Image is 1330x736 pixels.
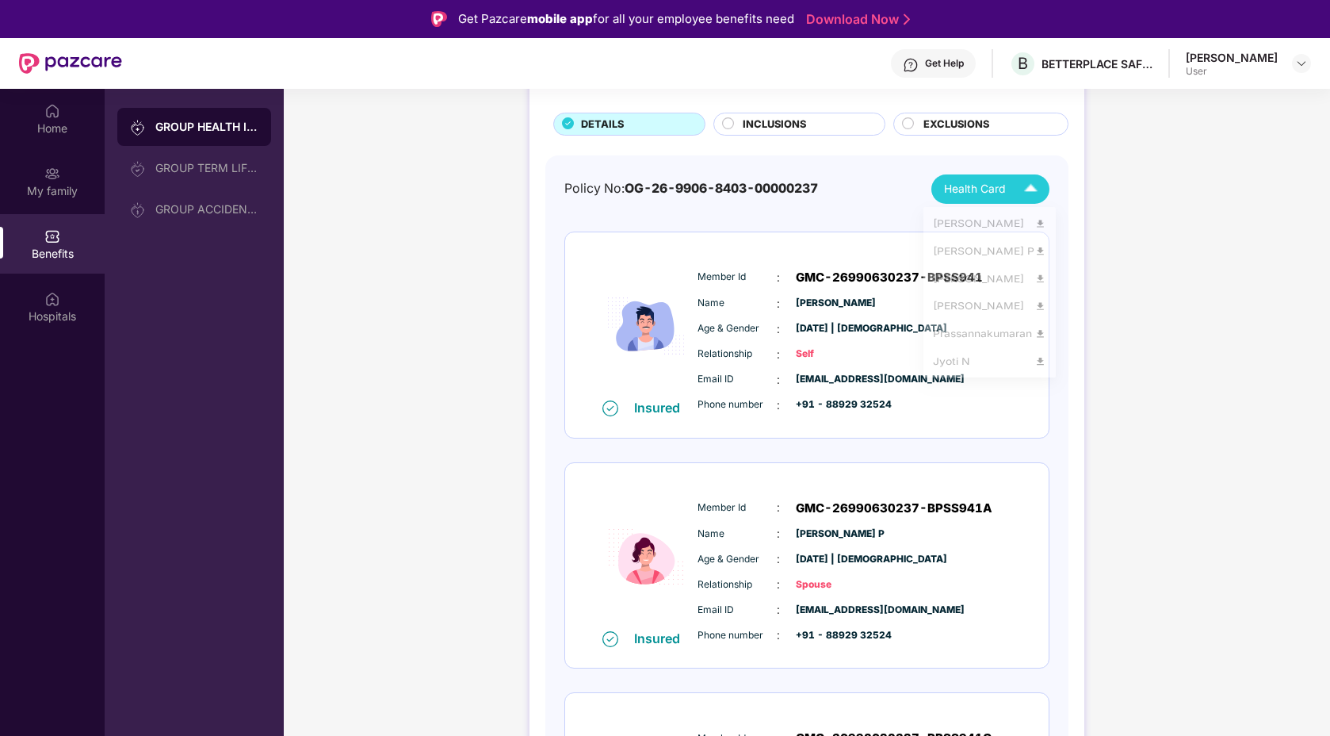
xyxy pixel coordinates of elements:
[777,346,780,363] span: :
[1034,220,1046,232] img: svg+xml;base64,PHN2ZyB4bWxucz0iaHR0cDovL3d3dy53My5vcmcvMjAwMC9zdmciIHdpZHRoPSI0OCIgaGVpZ2h0PSI0OC...
[130,202,146,218] img: svg+xml;base64,PHN2ZyB3aWR0aD0iMjAiIGhlaWdodD0iMjAiIHZpZXdCb3g9IjAgMCAyMCAyMCIgZmlsbD0ibm9uZSIgeG...
[1034,347,1046,359] img: svg+xml;base64,PHN2ZyB4bWxucz0iaHR0cDovL3d3dy53My5vcmcvMjAwMC9zdmciIHdpZHRoPSI0OCIgaGVpZ2h0PSI0OC...
[777,525,780,542] span: :
[777,371,780,389] span: :
[777,397,780,414] span: :
[796,499,992,518] span: GMC-26990630237-BPSS941A
[796,347,875,362] span: Self
[933,217,1046,235] div: [PERSON_NAME]
[777,627,780,644] span: :
[1017,175,1045,203] img: Icuh8uwCUCF+XjCZyLQsAKiDCM9HiE6CMYmKQaPGkZKaA32CAAACiQcFBJY0IsAAAAASUVORK5CYII=
[155,203,258,216] div: GROUP ACCIDENTAL INSURANCE
[944,181,1005,198] span: Health Card
[564,179,818,199] div: Policy No:
[155,162,258,174] div: GROUP TERM LIFE INSURANCE
[777,269,780,286] span: :
[19,53,122,74] img: New Pazcare Logo
[796,296,875,311] span: [PERSON_NAME]
[806,11,905,28] a: Download Now
[777,320,780,338] span: :
[903,57,919,73] img: svg+xml;base64,PHN2ZyBpZD0iSGVscC0zMngzMiIgeG1sbnM9Imh0dHA6Ly93d3cudzMub3JnLzIwMDAvc3ZnIiB3aWR0aD...
[933,312,1046,330] div: [PERSON_NAME]
[598,484,694,630] img: icon
[634,400,690,416] div: Insured
[1186,50,1278,65] div: [PERSON_NAME]
[697,372,777,387] span: Email ID
[904,11,910,28] img: Stroke
[931,174,1049,204] button: Health Card
[1186,65,1278,78] div: User
[1018,54,1028,73] span: B
[1034,316,1046,328] img: svg+xml;base64,PHN2ZyB4bWxucz0iaHR0cDovL3d3dy53My5vcmcvMjAwMC9zdmciIHdpZHRoPSI0OCIgaGVpZ2h0PSI0OC...
[431,11,447,27] img: Logo
[697,527,777,542] span: Name
[1034,379,1046,391] img: svg+xml;base64,PHN2ZyB4bWxucz0iaHR0cDovL3d3dy53My5vcmcvMjAwMC9zdmciIHdpZHRoPSI0OCIgaGVpZ2h0PSI0OC...
[581,117,624,132] span: DETAILS
[1034,284,1046,296] img: svg+xml;base64,PHN2ZyB4bWxucz0iaHR0cDovL3d3dy53My5vcmcvMjAwMC9zdmciIHdpZHRoPSI0OCIgaGVpZ2h0PSI0OC...
[697,270,777,285] span: Member Id
[130,120,146,136] img: svg+xml;base64,PHN2ZyB3aWR0aD0iMjAiIGhlaWdodD0iMjAiIHZpZXdCb3g9IjAgMCAyMCAyMCIgZmlsbD0ibm9uZSIgeG...
[697,500,777,516] span: Member Id
[743,117,806,132] span: INCLUSIONS
[796,603,875,618] span: [EMAIL_ADDRESS][DOMAIN_NAME]
[796,397,875,412] span: +91 - 88929 32524
[44,166,60,182] img: svg+xml;base64,PHN2ZyB3aWR0aD0iMjAiIGhlaWdodD0iMjAiIHZpZXdCb3g9IjAgMCAyMCAyMCIgZmlsbD0ibm9uZSIgeG...
[777,295,780,312] span: :
[155,119,258,135] div: GROUP HEALTH INSURANCE
[697,347,777,362] span: Relationship
[923,117,989,132] span: EXCLUSIONS
[44,103,60,119] img: svg+xml;base64,PHN2ZyBpZD0iSG9tZSIgeG1sbnM9Imh0dHA6Ly93d3cudzMub3JnLzIwMDAvc3ZnIiB3aWR0aD0iMjAiIG...
[697,296,777,311] span: Name
[602,401,618,416] img: svg+xml;base64,PHN2ZyB4bWxucz0iaHR0cDovL3d3dy53My5vcmcvMjAwMC9zdmciIHdpZHRoPSIxNiIgaGVpZ2h0PSIxNi...
[796,372,875,387] span: [EMAIL_ADDRESS][DOMAIN_NAME]
[697,552,777,567] span: Age & Gender
[130,161,146,177] img: svg+xml;base64,PHN2ZyB3aWR0aD0iMjAiIGhlaWdodD0iMjAiIHZpZXdCb3g9IjAgMCAyMCAyMCIgZmlsbD0ibm9uZSIgeG...
[933,376,1046,393] div: Jyoti N
[1295,57,1308,70] img: svg+xml;base64,PHN2ZyBpZD0iRHJvcGRvd24tMzJ4MzIiIHhtbG5zPSJodHRwOi8vd3d3LnczLm9yZy8yMDAwL3N2ZyIgd2...
[777,576,780,593] span: :
[796,321,875,336] span: [DATE] | [DEMOGRAPHIC_DATA]
[697,577,777,592] span: Relationship
[796,628,875,643] span: +91 - 88929 32524
[796,527,875,542] span: [PERSON_NAME] P
[925,57,964,70] div: Get Help
[1034,252,1046,264] img: svg+xml;base64,PHN2ZyB4bWxucz0iaHR0cDovL3d3dy53My5vcmcvMjAwMC9zdmciIHdpZHRoPSI0OCIgaGVpZ2h0PSI0OC...
[598,253,694,399] img: icon
[933,281,1046,298] div: [PERSON_NAME]
[602,631,618,647] img: svg+xml;base64,PHN2ZyB4bWxucz0iaHR0cDovL3d3dy53My5vcmcvMjAwMC9zdmciIHdpZHRoPSIxNiIgaGVpZ2h0PSIxNi...
[933,249,1046,266] div: [PERSON_NAME] P
[458,10,794,29] div: Get Pazcare for all your employee benefits need
[777,499,780,516] span: :
[527,11,593,26] strong: mobile app
[634,631,690,646] div: Insured
[697,397,777,412] span: Phone number
[697,321,777,336] span: Age & Gender
[625,181,818,196] span: OG-26-9906-8403-00000237
[933,344,1046,362] div: Prassannakumaran
[697,603,777,618] span: Email ID
[44,291,60,307] img: svg+xml;base64,PHN2ZyBpZD0iSG9zcGl0YWxzIiB4bWxucz0iaHR0cDovL3d3dy53My5vcmcvMjAwMC9zdmciIHdpZHRoPS...
[777,601,780,619] span: :
[796,577,875,592] span: Spouse
[777,550,780,568] span: :
[697,628,777,643] span: Phone number
[796,268,983,287] span: GMC-26990630237-BPSS941
[44,228,60,244] img: svg+xml;base64,PHN2ZyBpZD0iQmVuZWZpdHMiIHhtbG5zPSJodHRwOi8vd3d3LnczLm9yZy8yMDAwL3N2ZyIgd2lkdGg9Ij...
[1041,56,1152,71] div: BETTERPLACE SAFETY SOLUTIONS PRIVATE LIMITED
[796,552,875,567] span: [DATE] | [DEMOGRAPHIC_DATA]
